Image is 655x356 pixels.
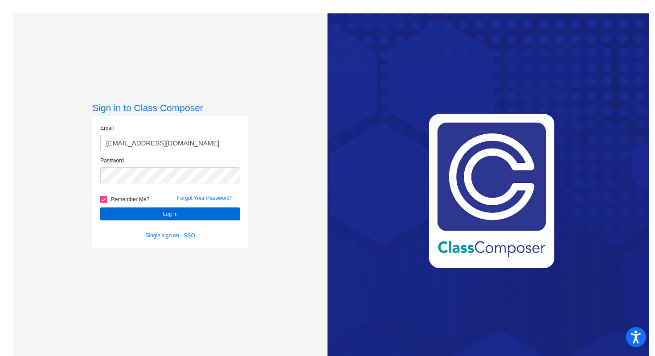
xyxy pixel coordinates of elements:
h3: Sign in to Class Composer [92,102,248,113]
label: Email [100,124,114,132]
span: Remember Me? [111,194,149,205]
a: Forgot Your Password? [177,195,233,201]
label: Password [100,157,124,165]
button: Log In [100,207,240,220]
a: Single sign on - SSO [146,232,195,239]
